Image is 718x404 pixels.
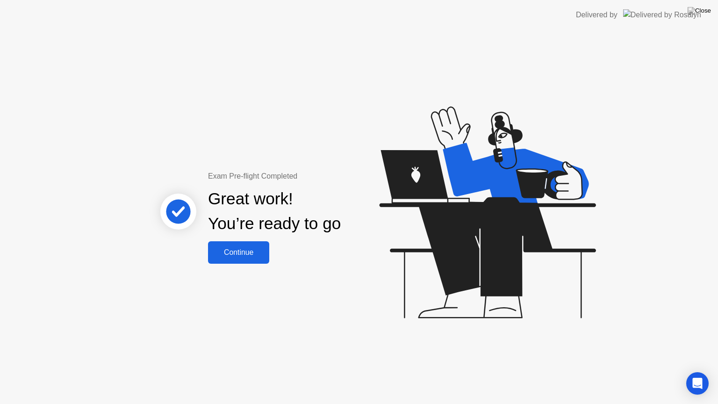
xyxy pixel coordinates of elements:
[211,248,266,257] div: Continue
[208,171,401,182] div: Exam Pre-flight Completed
[686,372,709,395] div: Open Intercom Messenger
[208,187,341,236] div: Great work! You’re ready to go
[688,7,711,14] img: Close
[623,9,701,20] img: Delivered by Rosalyn
[208,241,269,264] button: Continue
[576,9,617,21] div: Delivered by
